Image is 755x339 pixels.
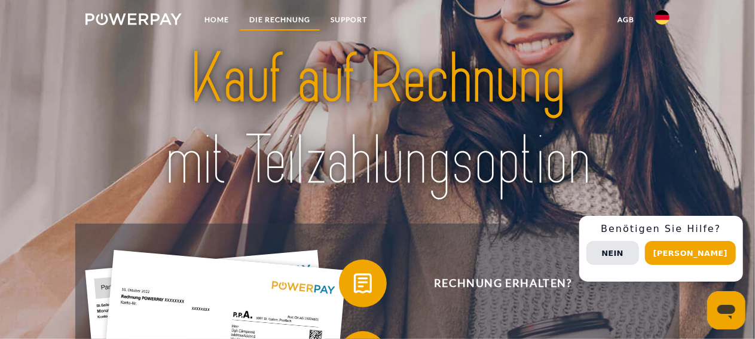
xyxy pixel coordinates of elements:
a: Home [194,9,239,30]
h3: Benötigen Sie Hilfe? [586,223,736,235]
a: agb [608,9,645,30]
img: title-powerpay_de.svg [114,34,641,206]
img: de [655,10,670,25]
a: SUPPORT [320,9,377,30]
img: qb_bill.svg [348,268,378,298]
div: Schnellhilfe [579,216,743,282]
iframe: Schaltfläche zum Öffnen des Messaging-Fensters [707,291,745,329]
button: Rechnung erhalten? [339,259,650,307]
img: logo-powerpay-white.svg [85,13,182,25]
span: Rechnung erhalten? [356,259,649,307]
button: Nein [586,241,639,265]
button: [PERSON_NAME] [645,241,736,265]
a: DIE RECHNUNG [239,9,320,30]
